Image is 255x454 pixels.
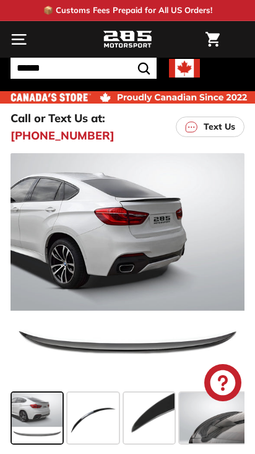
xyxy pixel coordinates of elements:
img: Logo_285_Motorsport_areodynamics_components [103,29,152,50]
inbox-online-store-chat: Shopify online store chat [201,364,245,404]
p: 📦 Customs Fees Prepaid for All US Orders! [43,4,212,17]
input: Search [11,58,157,79]
a: Cart [199,22,226,57]
a: [PHONE_NUMBER] [11,127,115,144]
p: Text Us [204,120,235,133]
p: Call or Text Us at: [11,110,105,127]
a: Text Us [176,117,244,137]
